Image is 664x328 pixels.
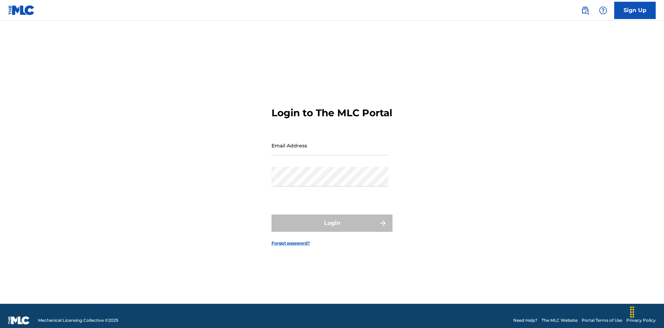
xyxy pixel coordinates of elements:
iframe: Chat Widget [629,295,664,328]
a: Portal Terms of Use [582,317,622,324]
img: MLC Logo [8,5,35,15]
img: logo [8,316,30,325]
a: Sign Up [614,2,656,19]
a: Public Search [578,3,592,17]
div: Drag [627,302,638,322]
a: The MLC Website [542,317,578,324]
img: help [599,6,607,15]
h3: Login to The MLC Portal [271,107,392,119]
a: Privacy Policy [626,317,656,324]
a: Forgot password? [271,240,310,246]
img: search [581,6,589,15]
div: Help [596,3,610,17]
a: Need Help? [513,317,537,324]
span: Mechanical Licensing Collective © 2025 [38,317,118,324]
